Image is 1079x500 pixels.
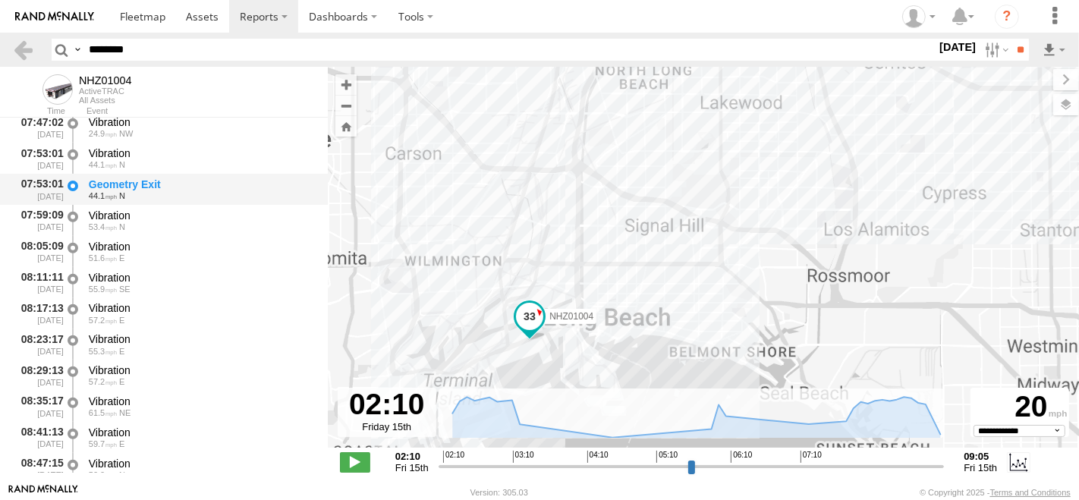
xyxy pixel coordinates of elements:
div: 20 [973,390,1067,425]
span: 59.7 [89,439,117,448]
span: Heading: 11 [119,470,125,480]
div: 08:23:17 [DATE] [12,331,65,359]
label: Search Query [71,39,83,61]
span: 55.9 [89,285,117,294]
span: 24.9 [89,129,117,138]
div: 07:53:01 [DATE] [12,144,65,172]
div: ActiveTRAC [79,86,132,96]
span: Heading: 89 [119,253,124,263]
div: 08:11:11 [DATE] [12,269,65,297]
div: Vibration [89,146,313,160]
span: 06:10 [731,451,752,463]
span: 07:10 [801,451,822,463]
span: 44.1 [89,191,117,200]
label: [DATE] [936,39,979,55]
div: Zulema McIntosch [897,5,941,28]
span: 53.4 [89,222,117,231]
span: Heading: 129 [119,285,131,294]
span: Heading: 92 [119,316,124,325]
span: Heading: 16 [119,222,125,231]
span: 04:10 [587,451,609,463]
div: Vibration [89,426,313,439]
span: 05:10 [656,451,678,463]
div: Vibration [89,271,313,285]
strong: 02:10 [395,451,429,462]
span: Heading: 81 [119,439,124,448]
span: 61.5 [89,408,117,417]
span: 03:10 [513,451,534,463]
div: Vibration [89,209,313,222]
div: 08:41:13 [DATE] [12,423,65,451]
div: Vibration [89,457,313,470]
span: 57.2 [89,377,117,386]
span: 52.2 [89,470,117,480]
div: Version: 305.03 [470,488,528,497]
div: Vibration [89,363,313,377]
div: NHZ01004 - View Asset History [79,74,132,86]
div: 08:17:13 [DATE] [12,300,65,328]
div: Event [87,108,328,115]
span: Fri 15th Aug 2025 [964,462,997,473]
span: Heading: 66 [119,408,131,417]
span: NHZ01004 [549,311,593,322]
img: rand-logo.svg [15,11,94,22]
span: Heading: 360 [119,160,125,169]
span: Fri 15th Aug 2025 [395,462,429,473]
span: Heading: 92 [119,377,124,386]
strong: 09:05 [964,451,997,462]
div: Vibration [89,395,313,408]
span: 02:10 [443,451,464,463]
button: Zoom in [335,74,357,95]
button: Zoom Home [335,116,357,137]
span: 57.2 [89,316,117,325]
span: Heading: 103 [119,347,124,356]
button: Zoom out [335,95,357,116]
span: Heading: 360 [119,191,125,200]
div: 08:47:15 [DATE] [12,454,65,483]
div: 07:59:09 [DATE] [12,206,65,234]
div: Vibration [89,332,313,346]
span: 44.1 [89,160,117,169]
div: Vibration [89,301,313,315]
div: 07:53:01 [DATE] [12,175,65,203]
i: ? [995,5,1019,29]
label: Play/Stop [340,452,370,472]
div: Geometry Exit [89,178,313,191]
span: 51.6 [89,253,117,263]
div: Time [12,108,65,115]
div: 08:35:17 [DATE] [12,392,65,420]
div: Vibration [89,115,313,129]
div: © Copyright 2025 - [920,488,1071,497]
div: 07:47:02 [DATE] [12,114,65,142]
span: 55.3 [89,347,117,356]
a: Terms and Conditions [990,488,1071,497]
span: Heading: 294 [119,129,133,138]
label: Export results as... [1041,39,1067,61]
div: 08:05:09 [DATE] [12,237,65,266]
div: 08:29:13 [DATE] [12,361,65,389]
div: Vibration [89,240,313,253]
a: Visit our Website [8,485,78,500]
div: All Assets [79,96,132,105]
a: Back to previous Page [12,39,34,61]
label: Search Filter Options [979,39,1011,61]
